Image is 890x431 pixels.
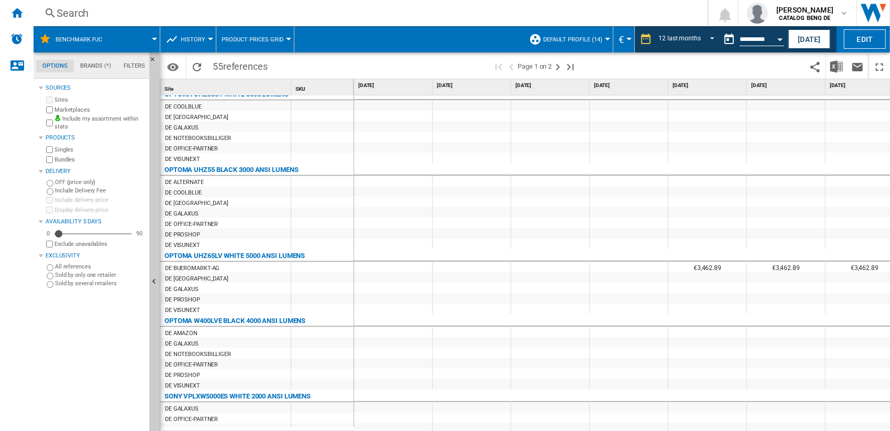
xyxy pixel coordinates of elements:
div: DE PROSHOP [165,230,200,240]
div: [DATE] [513,79,589,92]
div: OPTOMA UHZ65LV WHITE 5000 ANSI LUMENS [164,250,305,262]
div: [DATE] [356,79,432,92]
button: Edit [844,29,886,49]
span: Site [164,86,173,92]
div: DE ALTERNATE [165,177,204,188]
div: DE VISUNEXT [165,154,200,165]
div: DE NOTEBOOKSBILLIGER [165,349,231,360]
div: 0 [44,230,52,238]
span: references [223,61,268,72]
input: Bundles [46,156,53,163]
span: SKU [295,86,305,92]
input: Sold by several retailers [47,281,53,288]
div: DE GALAXUS [165,123,199,133]
button: [DATE] [788,29,830,49]
label: Include delivery price [54,196,145,204]
label: OFF (price only) [55,178,145,186]
button: md-calendar [719,29,740,50]
label: Exclude unavailables [54,240,145,248]
label: Marketplaces [54,106,145,114]
button: Hide [149,52,162,71]
div: Sort None [293,79,354,95]
div: Sort None [162,79,291,95]
div: DE OFFICE-PARTNER [165,360,218,370]
button: Benchmark PJC [56,26,113,52]
div: This report is based on a date in the past. [719,26,786,52]
span: € [619,34,624,45]
md-tab-item: Options [36,60,74,72]
button: >Previous page [505,54,518,79]
div: [DATE] [435,79,511,92]
div: DE VISUNEXT [165,381,200,391]
div: Default profile (14) [529,26,608,52]
button: Reload [186,54,207,79]
div: OPTOMA UHZ55 BLACK 3000 ANSI LUMENS [164,164,299,176]
label: Sold by several retailers [55,279,145,287]
span: [DATE] [358,82,430,89]
button: Product prices grid [222,26,289,52]
label: Display delivery price [54,206,145,214]
div: OPTOMA W400LVE BLACK 4000 ANSI LUMENS [164,315,305,327]
div: DE [GEOGRAPHIC_DATA] [165,274,228,284]
span: Page 1 on 2 [518,54,552,79]
div: SONY VPLXW5000ES WHITE 2000 ANSI LUMENS [164,390,311,403]
button: History [181,26,211,52]
div: Sources [46,84,145,92]
div: [DATE] [671,79,746,92]
label: All references [55,263,145,271]
div: Search [57,6,680,20]
input: Marketplaces [46,106,53,113]
button: Maximize [869,54,890,79]
button: Last page [564,54,577,79]
label: Include my assortment within stats [54,115,145,131]
div: DE VISUNEXT [165,305,200,316]
button: Download in Excel [826,54,847,79]
div: DE GALAXUS [165,339,199,349]
div: DE OFFICE-PARTNER [165,144,218,154]
div: 90 [134,230,145,238]
div: DE GALAXUS [165,404,199,414]
div: SKU Sort None [293,79,354,95]
input: Display delivery price [46,207,53,213]
img: excel-24x24.png [830,60,843,73]
img: mysite-bg-18x18.png [54,115,61,121]
span: History [181,36,205,43]
input: OFF (price only) [47,180,53,187]
div: DE PROSHOP [165,370,200,381]
div: DE BUEROMARKT-AG [165,263,219,274]
input: Include delivery price [46,197,53,203]
span: 55 [207,54,273,76]
div: Availability 5 Days [46,218,145,226]
div: DE GALAXUS [165,284,199,295]
div: €3,462.89 [668,262,746,272]
div: Site Sort None [162,79,291,95]
div: DE COOLBLUE [165,102,202,112]
div: Exclusivity [46,252,145,260]
label: Sold by only one retailer [55,271,145,279]
input: All references [47,264,53,271]
input: Sites [46,96,53,103]
div: DE AMAZON [165,328,197,339]
span: [PERSON_NAME] [776,5,833,15]
div: DE [GEOGRAPHIC_DATA] [165,112,228,123]
div: DE COOLBLUE [165,188,202,198]
div: €3,462.89 [747,262,825,272]
button: Share this bookmark with others [805,54,826,79]
button: First page [492,54,505,79]
input: Display delivery price [46,241,53,247]
md-tab-item: Filters [117,60,151,72]
div: [DATE] [592,79,668,92]
md-select: REPORTS.WIZARD.STEPS.REPORT.STEPS.REPORT_OPTIONS.PERIOD: 12 last months [657,31,719,48]
span: [DATE] [673,82,744,89]
label: Singles [54,146,145,154]
img: alerts-logo.svg [10,33,23,45]
button: Options [162,57,183,76]
md-slider: Availability [54,229,131,239]
div: Products [46,134,145,142]
span: Benchmark PJC [56,36,102,43]
input: Sold by only one retailer [47,273,53,279]
span: Default profile (14) [543,36,602,43]
div: DE NOTEBOOKSBILLIGER [165,133,231,144]
label: Sites [54,96,145,104]
button: Open calendar [771,28,789,47]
